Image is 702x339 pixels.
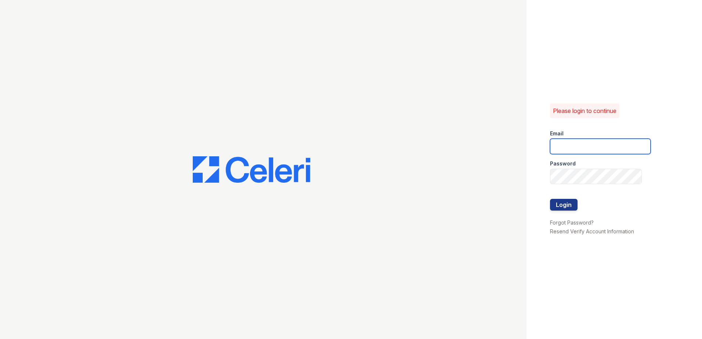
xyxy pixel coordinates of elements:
label: Email [550,130,564,137]
label: Password [550,160,576,167]
a: Resend Verify Account Information [550,228,634,234]
button: Login [550,199,578,211]
img: CE_Logo_Blue-a8612792a0a2168367f1c8372b55b34899dd931a85d93a1a3d3e32e68fde9ad4.png [193,156,310,183]
a: Forgot Password? [550,219,594,226]
p: Please login to continue [553,106,616,115]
